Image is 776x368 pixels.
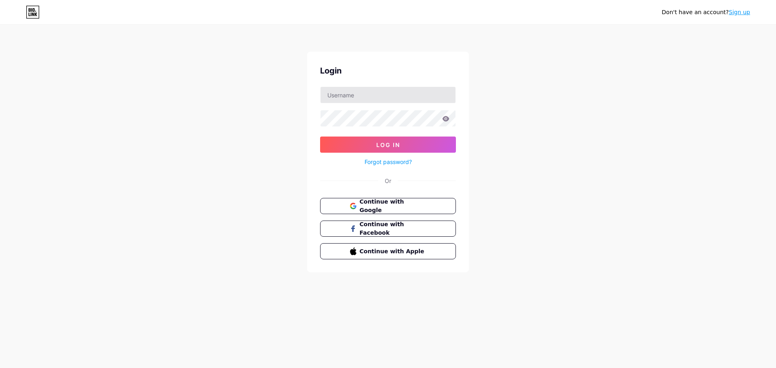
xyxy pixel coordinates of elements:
[385,177,391,185] div: Or
[360,220,426,237] span: Continue with Facebook
[321,87,455,103] input: Username
[320,221,456,237] button: Continue with Facebook
[360,198,426,214] span: Continue with Google
[320,243,456,259] button: Continue with Apple
[320,137,456,153] button: Log In
[320,65,456,77] div: Login
[365,158,412,166] a: Forgot password?
[662,8,750,17] div: Don't have an account?
[729,9,750,15] a: Sign up
[360,247,426,256] span: Continue with Apple
[376,141,400,148] span: Log In
[320,198,456,214] button: Continue with Google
